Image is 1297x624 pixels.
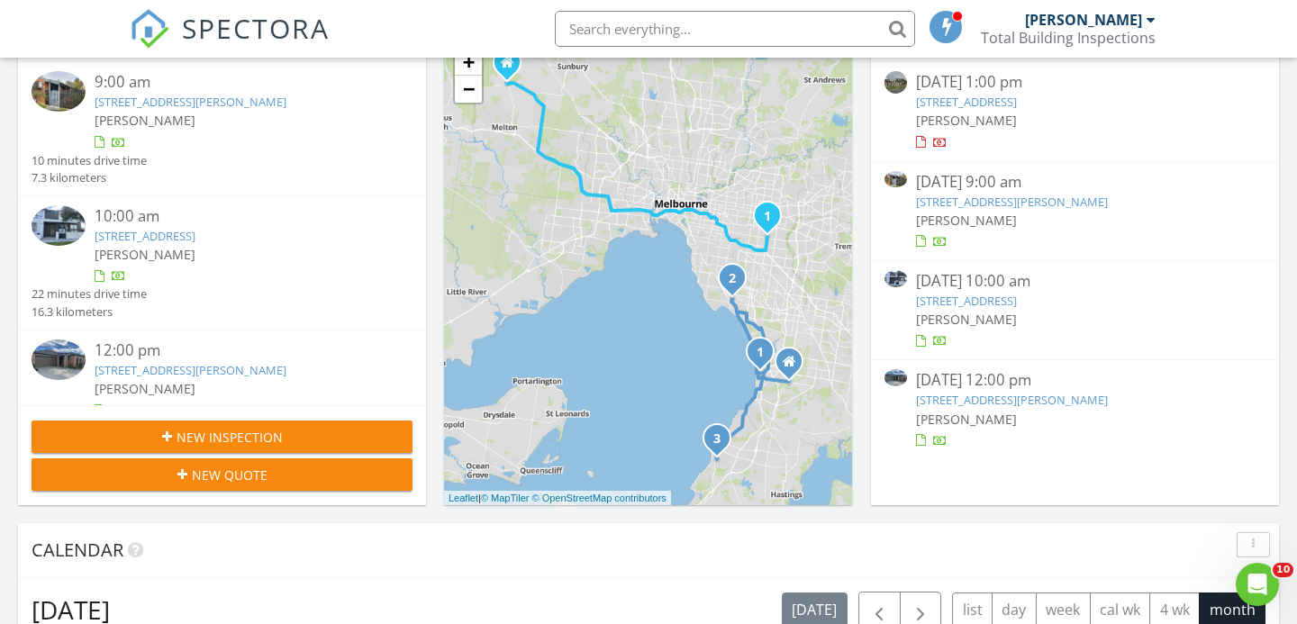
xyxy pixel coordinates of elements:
span: 10 [1273,563,1293,577]
div: 16.3 kilometers [32,303,147,321]
a: [DATE] 10:00 am [STREET_ADDRESS] [PERSON_NAME] [884,270,1265,350]
span: [PERSON_NAME] [916,212,1017,229]
i: 1 [764,211,771,223]
img: 9372117%2Fcover_photos%2FG26FpCpoWiB50WwEPd7r%2Fsmall.jpg [884,369,907,386]
img: The Best Home Inspection Software - Spectora [130,9,169,49]
div: [DATE] 1:00 pm [916,71,1234,94]
iframe: Intercom live chat [1236,563,1279,606]
img: streetview [884,71,907,94]
a: © OpenStreetMap contributors [532,493,667,503]
div: [DATE] 12:00 pm [916,369,1234,392]
span: [PERSON_NAME] [95,112,195,129]
a: [DATE] 1:00 pm [STREET_ADDRESS] [PERSON_NAME] [884,71,1265,151]
a: 9:00 am [STREET_ADDRESS][PERSON_NAME] [PERSON_NAME] 10 minutes drive time 7.3 kilometers [32,71,413,186]
a: 10:00 am [STREET_ADDRESS] [PERSON_NAME] 22 minutes drive time 16.3 kilometers [32,205,413,321]
img: 9372117%2Fcover_photos%2FG26FpCpoWiB50WwEPd7r%2Fsmall.jpg [32,339,86,380]
a: Zoom in [455,49,482,76]
img: 9372112%2Fcover_photos%2FTeMXVn5aJCx6dKarxtjR%2Fsmall.jpg [884,171,907,188]
span: New Quote [192,466,268,484]
i: 1 [757,347,764,359]
a: [STREET_ADDRESS][PERSON_NAME] [916,194,1108,210]
a: [STREET_ADDRESS][PERSON_NAME] [916,392,1108,408]
button: New Quote [32,458,413,491]
div: 7.3 kilometers [32,169,147,186]
span: [PERSON_NAME] [95,246,195,263]
a: [DATE] 12:00 pm [STREET_ADDRESS][PERSON_NAME] [PERSON_NAME] [884,369,1265,449]
div: [PERSON_NAME] [1025,11,1142,29]
i: 2 [729,273,736,285]
div: Melton West VIC 3337 [507,62,518,73]
div: 6/22c Green Island Ave, Mount Martha, VIC 3934 [717,438,728,448]
div: | [444,491,671,506]
a: [STREET_ADDRESS][PERSON_NAME] [95,94,286,110]
img: 9372112%2Fcover_photos%2FTeMXVn5aJCx6dKarxtjR%2Fsmall.jpg [32,71,86,112]
span: [PERSON_NAME] [95,380,195,397]
span: SPECTORA [182,9,330,47]
div: 3 Sapphire Mews, SKYE Victoria 3977 [789,361,800,372]
img: 9372115%2Fcover_photos%2F1KP9ahbqlzz9CahV0Z4v%2Fsmall.jpg [32,205,86,246]
button: New Inspection [32,421,413,453]
div: [DATE] 10:00 am [916,270,1234,293]
div: 10:00 am [95,205,380,228]
span: [PERSON_NAME] [916,311,1017,328]
a: Leaflet [449,493,478,503]
span: New Inspection [177,428,283,447]
a: [STREET_ADDRESS] [916,293,1017,309]
div: 17 Sarzana St, Mentone, VIC 3194 [732,277,743,288]
input: Search everything... [555,11,915,47]
a: [STREET_ADDRESS][PERSON_NAME] [95,362,286,378]
div: 2/18 Charles St, Seaford, VIC 3198 [760,351,771,362]
a: © MapTiler [481,493,530,503]
span: Calendar [32,538,123,562]
div: Total Building Inspections [981,29,1156,47]
i: 3 [713,433,721,446]
span: [PERSON_NAME] [916,411,1017,428]
span: [PERSON_NAME] [916,112,1017,129]
div: 12:00 pm [95,339,380,362]
div: 4/177-181 Blackburn Rd , Mount Waverley, VIC 3149 [767,215,778,226]
div: 9:00 am [95,71,380,94]
a: 12:00 pm [STREET_ADDRESS][PERSON_NAME] [PERSON_NAME] 40 minutes drive time 39.5 kilometers [32,339,413,455]
div: 22 minutes drive time [32,285,147,303]
a: [STREET_ADDRESS] [916,94,1017,110]
a: [STREET_ADDRESS] [95,228,195,244]
a: Zoom out [455,76,482,103]
img: 9372115%2Fcover_photos%2F1KP9ahbqlzz9CahV0Z4v%2Fsmall.jpg [884,270,907,287]
a: SPECTORA [130,24,330,62]
div: [DATE] 9:00 am [916,171,1234,194]
div: 10 minutes drive time [32,152,147,169]
a: [DATE] 9:00 am [STREET_ADDRESS][PERSON_NAME] [PERSON_NAME] [884,171,1265,251]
